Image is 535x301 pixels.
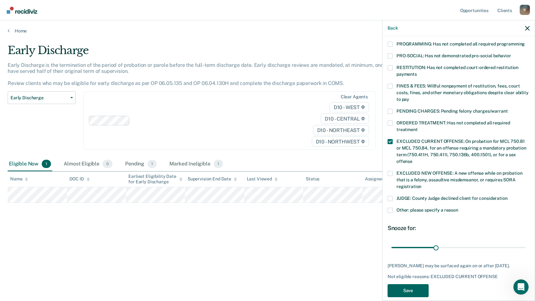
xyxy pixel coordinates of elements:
span: 1 [42,160,51,168]
span: PROGRAMMING: Has not completed all required programming [396,41,525,46]
span: RESTITUTION: Has not completed court-ordered restitution payments [396,65,518,77]
p: Early Discharge is the termination of the period of probation or parole before the full-term disc... [8,62,403,87]
span: FINES & FEES: Willful nonpayment of restitution, fees, court costs, fines, and other monetary obl... [396,83,529,102]
button: Profile dropdown button [520,5,530,15]
span: EXCLUDED CURRENT OFFENSE: On probation for MCL 750.81 or MCL 750.84, for an offense requiring a m... [396,139,526,164]
div: Name [10,176,28,182]
div: Clear agents [341,94,368,100]
span: 0 [103,160,112,168]
button: Back [388,25,398,31]
span: D10 - CENTRAL [321,114,369,124]
div: Not eligible reasons: EXCLUDED CURRENT OFFENSE [388,274,530,279]
div: Eligible Now [8,157,52,171]
a: Home [8,28,527,34]
span: JUDGE: County Judge declined client for consideration [396,196,508,201]
span: Other: please specify a reason [396,207,458,213]
div: Earliest Eligibility Date for Early Discharge [128,174,182,185]
div: Marked Ineligible [168,157,224,171]
span: PENDING CHARGES: Pending felony charges/warrant [396,108,508,114]
span: EXCLUDED NEW OFFENSE: A new offense while on probation that is a felony, assaultive misdemeanor, ... [396,171,522,189]
div: R [520,5,530,15]
span: ORDERED TREATMENT: Has not completed all required treatment [396,120,510,132]
div: Pending [124,157,158,171]
div: [PERSON_NAME] may be surfaced again on or after [DATE]. [388,263,530,269]
div: Assigned to [365,176,395,182]
span: D10 - NORTHEAST [313,125,369,135]
div: Snooze for: [388,225,530,232]
div: Almost Eligible [62,157,114,171]
div: Status [306,176,319,182]
span: D10 - WEST [330,102,369,112]
div: Last Viewed [247,176,278,182]
div: DOC ID [69,176,90,182]
iframe: Intercom live chat [513,279,529,295]
span: 1 [214,160,223,168]
span: D10 - NORTHWEST [312,136,369,147]
span: 1 [147,160,157,168]
button: Save [388,284,429,297]
div: Early Discharge [8,44,409,62]
img: Recidiviz [7,7,37,14]
span: Early Discharge [11,95,68,101]
div: Supervision End Date [188,176,237,182]
span: PRO-SOCIAL: Has not demonstrated pro-social behavior [396,53,511,58]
